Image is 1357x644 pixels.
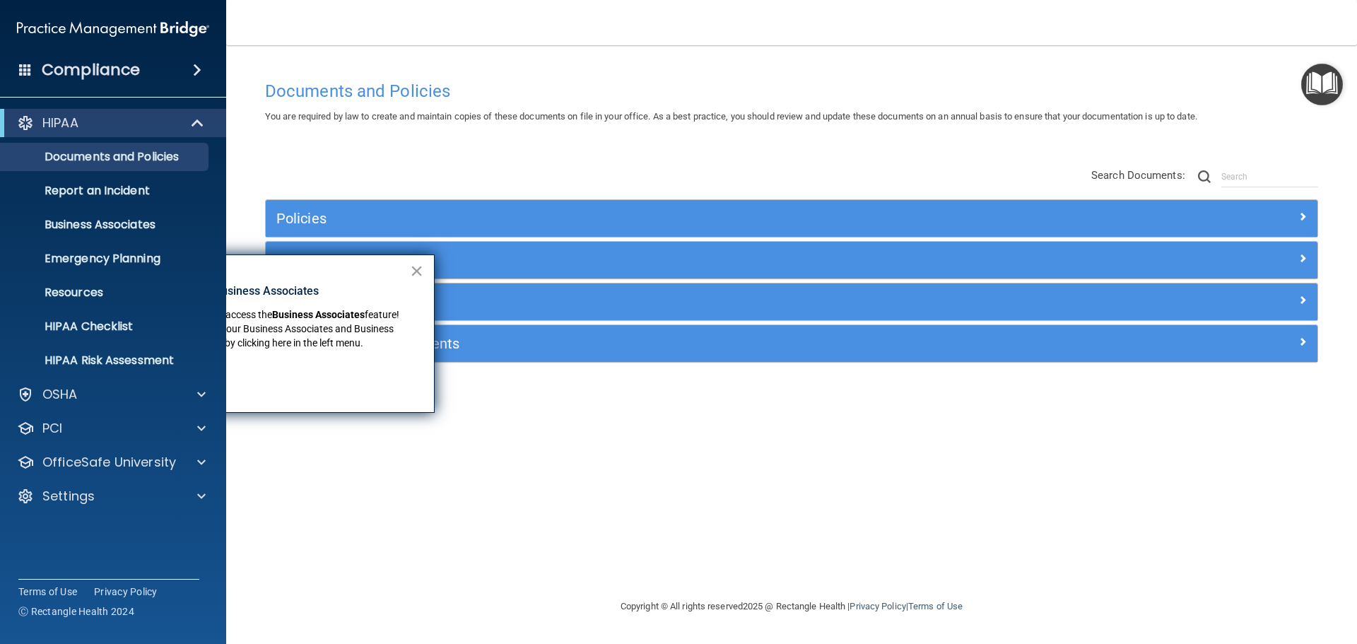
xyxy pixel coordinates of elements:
div: Copyright © All rights reserved 2025 @ Rectangle Health | | [534,584,1050,629]
h4: Documents and Policies [265,82,1318,100]
h5: Privacy Documents [276,252,1044,268]
p: PCI [42,420,62,437]
button: Close [410,259,423,282]
p: HIPAA Risk Assessment [9,353,202,368]
span: Search Documents: [1091,169,1185,182]
strong: Business Associates [272,309,365,320]
h4: Compliance [42,60,140,80]
p: Settings [42,488,95,505]
a: Privacy Policy [850,601,905,611]
p: HIPAA Checklist [9,320,202,334]
a: Terms of Use [908,601,963,611]
p: Documents and Policies [9,150,202,164]
h5: Policies [276,211,1044,226]
p: Report an Incident [9,184,202,198]
p: New Location for Business Associates [124,283,409,299]
a: Terms of Use [18,585,77,599]
span: You are required by law to create and maintain copies of these documents on file in your office. ... [265,111,1197,122]
p: OSHA [42,386,78,403]
span: Ⓒ Rectangle Health 2024 [18,604,134,619]
button: Open Resource Center [1301,64,1343,105]
p: HIPAA [42,115,78,131]
p: Business Associates [9,218,202,232]
span: feature! You can now manage your Business Associates and Business Associate Agreements by clickin... [124,309,401,348]
h5: Employee Acknowledgments [276,336,1044,351]
img: PMB logo [17,15,209,43]
a: Privacy Policy [94,585,158,599]
input: Search [1221,166,1318,187]
p: OfficeSafe University [42,454,176,471]
p: Emergency Planning [9,252,202,266]
img: ic-search.3b580494.png [1198,170,1211,183]
p: Resources [9,286,202,300]
h5: Practice Forms and Logs [276,294,1044,310]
